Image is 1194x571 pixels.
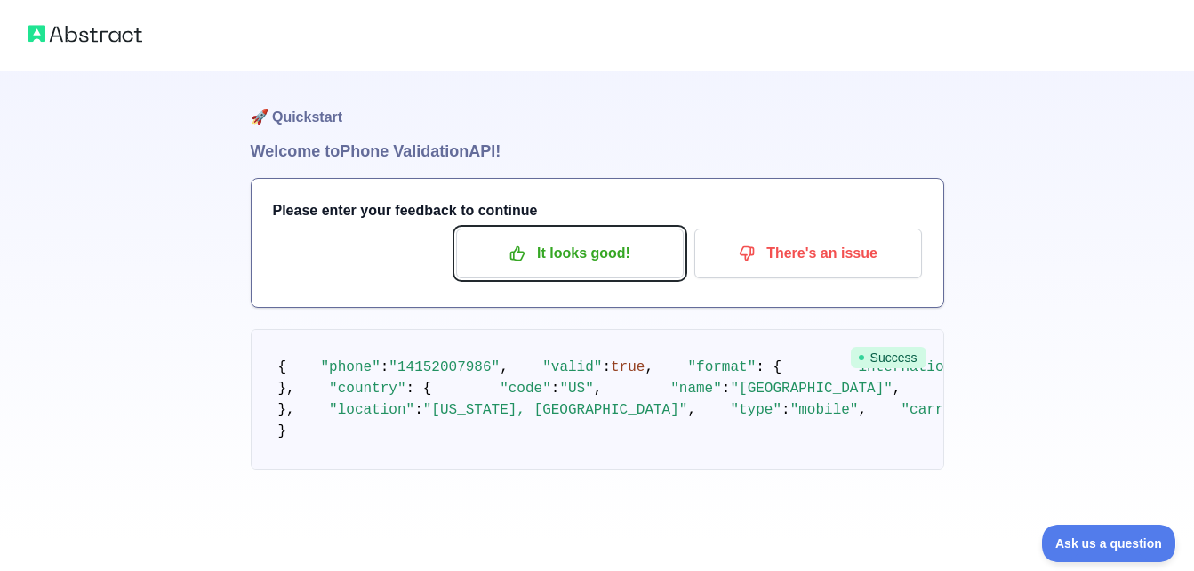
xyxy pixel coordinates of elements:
span: "code" [500,381,551,397]
span: Success [851,347,926,368]
span: : [602,359,611,375]
span: "country" [329,381,405,397]
span: "phone" [321,359,381,375]
h3: Please enter your feedback to continue [273,200,922,221]
span: "name" [670,381,722,397]
span: true [611,359,645,375]
p: There's an issue [708,238,909,269]
button: It looks good! [456,229,684,278]
h1: 🚀 Quickstart [251,71,944,139]
img: Abstract logo [28,21,142,46]
span: , [687,402,696,418]
span: { [278,359,287,375]
button: There's an issue [694,229,922,278]
span: , [645,359,653,375]
span: , [594,381,603,397]
span: : [381,359,389,375]
p: It looks good! [469,238,670,269]
span: : { [756,359,781,375]
span: "[US_STATE], [GEOGRAPHIC_DATA]" [423,402,688,418]
span: "type" [730,402,781,418]
span: "US" [559,381,593,397]
iframe: Toggle Customer Support [1042,525,1176,562]
span: : [781,402,790,418]
span: "mobile" [790,402,859,418]
h1: Welcome to Phone Validation API! [251,139,944,164]
span: , [893,381,902,397]
span: : { [406,381,432,397]
span: "format" [687,359,756,375]
span: "international" [850,359,978,375]
span: , [500,359,509,375]
span: "location" [329,402,414,418]
span: : [551,381,560,397]
span: , [858,402,867,418]
span: "carrier" [901,402,977,418]
span: "[GEOGRAPHIC_DATA]" [730,381,892,397]
span: : [722,381,731,397]
span: "valid" [542,359,602,375]
span: "14152007986" [389,359,500,375]
span: : [414,402,423,418]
